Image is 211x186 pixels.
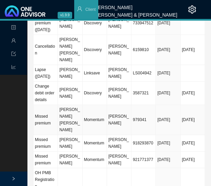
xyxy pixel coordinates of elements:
td: [DATE] [156,135,180,152]
td: 733947512 [131,11,156,35]
td: [DATE] [156,35,180,65]
td: [DATE] [181,35,205,65]
td: [PERSON_NAME] [PERSON_NAME] [58,105,82,135]
td: [DATE] [156,82,180,105]
span: [PERSON_NAME] [108,87,129,99]
span: right [12,177,16,181]
td: 921771377 [131,152,156,168]
span: user [77,6,82,11]
span: [PERSON_NAME] [108,137,129,149]
span: Client [85,7,96,12]
td: Missed premium [34,152,58,168]
td: Cancellation [34,35,58,65]
td: Missed premium [34,135,58,152]
td: [PERSON_NAME] [58,82,82,105]
div: [PERSON_NAME] [93,2,177,9]
td: 6159810 [131,35,156,65]
td: Momentum [83,105,107,135]
span: v1.9.9 [58,12,72,19]
span: [PERSON_NAME] [108,44,129,55]
td: [DATE] [156,65,180,82]
td: [DATE] [181,135,205,152]
td: Discovery [83,11,107,35]
span: user [11,36,16,47]
td: [DATE] [156,105,180,135]
td: [DATE] [156,152,180,168]
td: [DATE] [181,82,205,105]
td: Discovery [83,35,107,65]
td: [DATE] [156,11,180,35]
td: [DATE] [181,152,205,168]
span: [PERSON_NAME] [108,67,129,79]
span: [PERSON_NAME] [108,154,129,165]
td: Missed premium [34,105,58,135]
span: setting [188,5,196,14]
div: [PERSON_NAME] & [PERSON_NAME] [93,9,177,17]
td: LS004942 [131,65,156,82]
td: Linksave [83,65,107,82]
td: Lapse ([DATE]) [34,65,58,82]
td: 979341 [131,105,156,135]
td: [DATE] [181,105,205,135]
td: 918293870 [131,135,156,152]
span: import [11,49,16,61]
td: [PERSON_NAME] [58,65,82,82]
span: profile [11,22,16,34]
td: [PERSON_NAME] [58,152,82,168]
span: line-chart [11,62,16,74]
span: [PERSON_NAME] [108,114,129,125]
td: 3587321 [131,82,156,105]
td: Momentum [83,152,107,168]
td: Change debit order details [34,82,58,105]
td: [PERSON_NAME] [58,135,82,152]
td: Momentum [83,135,107,152]
img: 2df55531c6924b55f21c4cf5d4484680-logo-light.svg [5,5,45,17]
td: [PERSON_NAME] [PERSON_NAME] [58,35,82,65]
td: Discovery [83,82,107,105]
